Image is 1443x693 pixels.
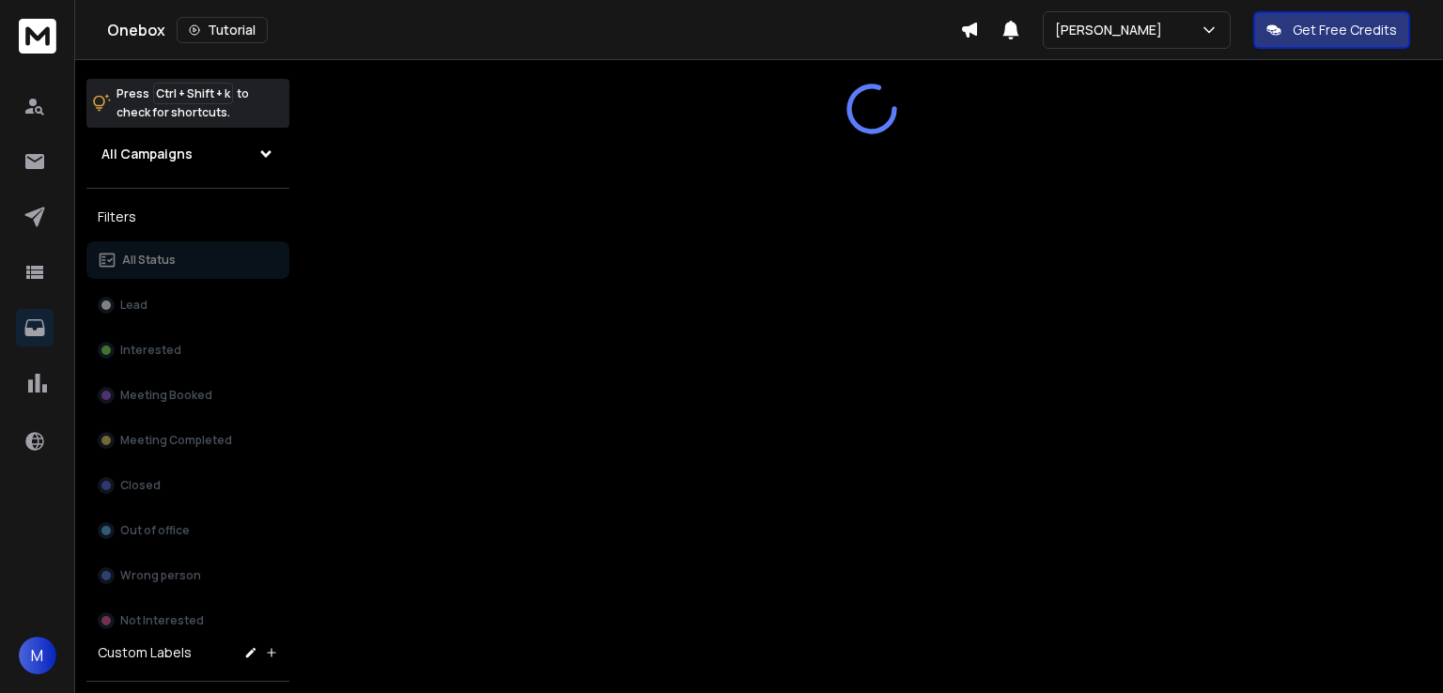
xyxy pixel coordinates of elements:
p: Get Free Credits [1293,21,1397,39]
div: Onebox [107,17,960,43]
button: Get Free Credits [1253,11,1410,49]
button: M [19,637,56,674]
button: Tutorial [177,17,268,43]
h1: All Campaigns [101,145,193,163]
h3: Custom Labels [98,643,192,662]
h3: Filters [86,204,289,230]
p: Press to check for shortcuts. [116,85,249,122]
span: Ctrl + Shift + k [153,83,233,104]
button: All Campaigns [86,135,289,173]
p: [PERSON_NAME] [1055,21,1170,39]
